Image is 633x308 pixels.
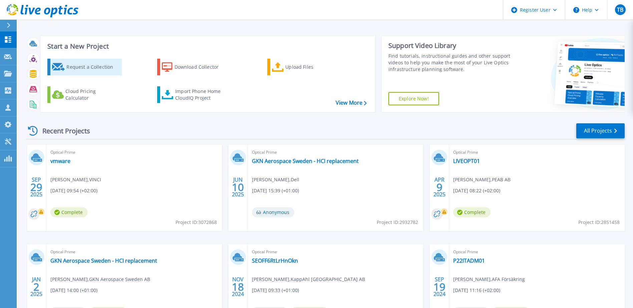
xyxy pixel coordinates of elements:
[176,219,217,226] span: Project ID: 3072868
[453,257,485,264] a: P22ITADM01
[175,60,228,74] div: Download Collector
[252,158,359,164] a: GKN Aerospace Sweden - HCI replacement
[252,287,299,294] span: [DATE] 09:33 (+01:00)
[157,59,232,75] a: Download Collector
[50,149,218,156] span: Optical Prime
[50,158,70,164] a: vmware
[47,59,122,75] a: Request a Collection
[336,100,367,106] a: View More
[453,176,511,183] span: [PERSON_NAME] , PEAB AB
[285,60,339,74] div: Upload Files
[232,175,244,199] div: JUN 2025
[252,257,298,264] a: SEOFF6RtLrHnOkn
[175,88,227,101] div: Import Phone Home CloudIQ Project
[252,207,294,217] span: Anonymous
[377,219,418,226] span: Project ID: 2932782
[50,248,218,256] span: Optical Prime
[232,275,244,299] div: NOV 2024
[453,187,500,194] span: [DATE] 08:22 (+02:00)
[433,275,446,299] div: SEP 2024
[47,86,122,103] a: Cloud Pricing Calculator
[453,276,525,283] span: [PERSON_NAME] , AFA Försäkring
[576,123,625,138] a: All Projects
[50,187,97,194] span: [DATE] 09:54 (+02:00)
[30,275,43,299] div: JAN 2025
[433,284,445,290] span: 19
[50,257,157,264] a: GKN Aerospace Sweden - HCI replacement
[50,287,97,294] span: [DATE] 14:00 (+01:00)
[252,276,365,283] span: [PERSON_NAME] , KappAhl [GEOGRAPHIC_DATA] AB
[433,175,446,199] div: APR 2025
[252,176,299,183] span: [PERSON_NAME] , Dell
[50,276,150,283] span: [PERSON_NAME] , GKN Aerospace Sweden AB
[66,60,120,74] div: Request a Collection
[252,149,419,156] span: Optical Prime
[232,284,244,290] span: 18
[453,207,491,217] span: Complete
[388,92,439,105] a: Explore Now!
[50,176,101,183] span: [PERSON_NAME] , VINCI
[50,207,88,217] span: Complete
[252,248,419,256] span: Optical Prime
[453,158,480,164] a: LIVEOPT01
[388,41,512,50] div: Support Video Library
[30,175,43,199] div: SEP 2025
[47,43,366,50] h3: Start a New Project
[26,123,99,139] div: Recent Projects
[388,53,512,73] div: Find tutorials, instructional guides and other support videos to help you make the most of your L...
[617,7,623,12] span: TB
[252,187,299,194] span: [DATE] 15:39 (+01:00)
[65,88,119,101] div: Cloud Pricing Calculator
[30,184,42,190] span: 29
[453,287,500,294] span: [DATE] 11:16 (+02:00)
[436,184,442,190] span: 9
[453,149,621,156] span: Optical Prime
[232,184,244,190] span: 10
[33,284,39,290] span: 2
[267,59,342,75] a: Upload Files
[578,219,620,226] span: Project ID: 2851458
[453,248,621,256] span: Optical Prime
